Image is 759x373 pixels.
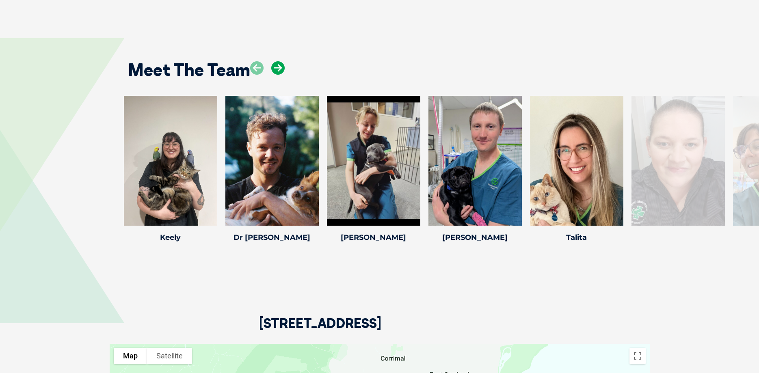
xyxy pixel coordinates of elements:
[428,234,522,241] h4: [PERSON_NAME]
[327,234,420,241] h4: [PERSON_NAME]
[225,234,319,241] h4: Dr [PERSON_NAME]
[629,348,646,364] button: Toggle fullscreen view
[259,317,381,344] h2: [STREET_ADDRESS]
[114,348,147,364] button: Show street map
[743,37,751,45] button: Search
[147,348,192,364] button: Show satellite imagery
[530,234,623,241] h4: Talita
[128,61,250,78] h2: Meet The Team
[124,234,217,241] h4: Keely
